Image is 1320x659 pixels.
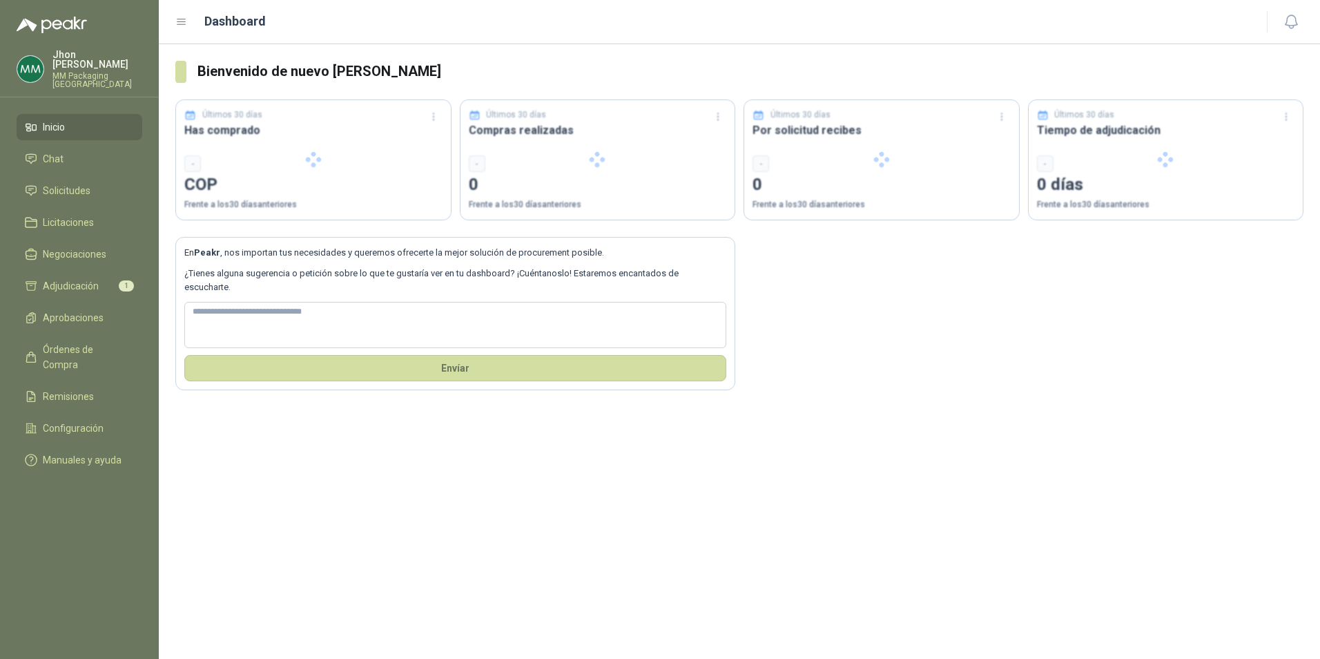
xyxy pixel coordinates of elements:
[17,336,142,378] a: Órdenes de Compra
[17,305,142,331] a: Aprobaciones
[17,209,142,236] a: Licitaciones
[194,247,220,258] b: Peakr
[43,215,94,230] span: Licitaciones
[52,50,142,69] p: Jhon [PERSON_NAME]
[17,114,142,140] a: Inicio
[197,61,1303,82] h3: Bienvenido de nuevo [PERSON_NAME]
[17,447,142,473] a: Manuales y ayuda
[43,278,99,294] span: Adjudicación
[184,355,726,381] button: Envíar
[17,241,142,267] a: Negociaciones
[43,120,65,135] span: Inicio
[43,151,64,166] span: Chat
[43,421,104,436] span: Configuración
[17,273,142,299] a: Adjudicación1
[17,178,142,204] a: Solicitudes
[43,247,106,262] span: Negociaciones
[43,183,90,198] span: Solicitudes
[17,146,142,172] a: Chat
[52,72,142,88] p: MM Packaging [GEOGRAPHIC_DATA]
[17,383,142,410] a: Remisiones
[17,56,43,82] img: Company Logo
[184,246,726,260] p: En , nos importan tus necesidades y queremos ofrecerte la mejor solución de procurement posible.
[184,267,726,295] p: ¿Tienes alguna sugerencia o petición sobre lo que te gustaría ver en tu dashboard? ¡Cuéntanoslo! ...
[204,12,266,31] h1: Dashboard
[17,415,142,441] a: Configuración
[43,310,104,325] span: Aprobaciones
[43,389,94,404] span: Remisiones
[43,452,122,468] span: Manuales y ayuda
[17,17,87,33] img: Logo peakr
[43,342,129,372] span: Órdenes de Compra
[119,280,134,292] span: 1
